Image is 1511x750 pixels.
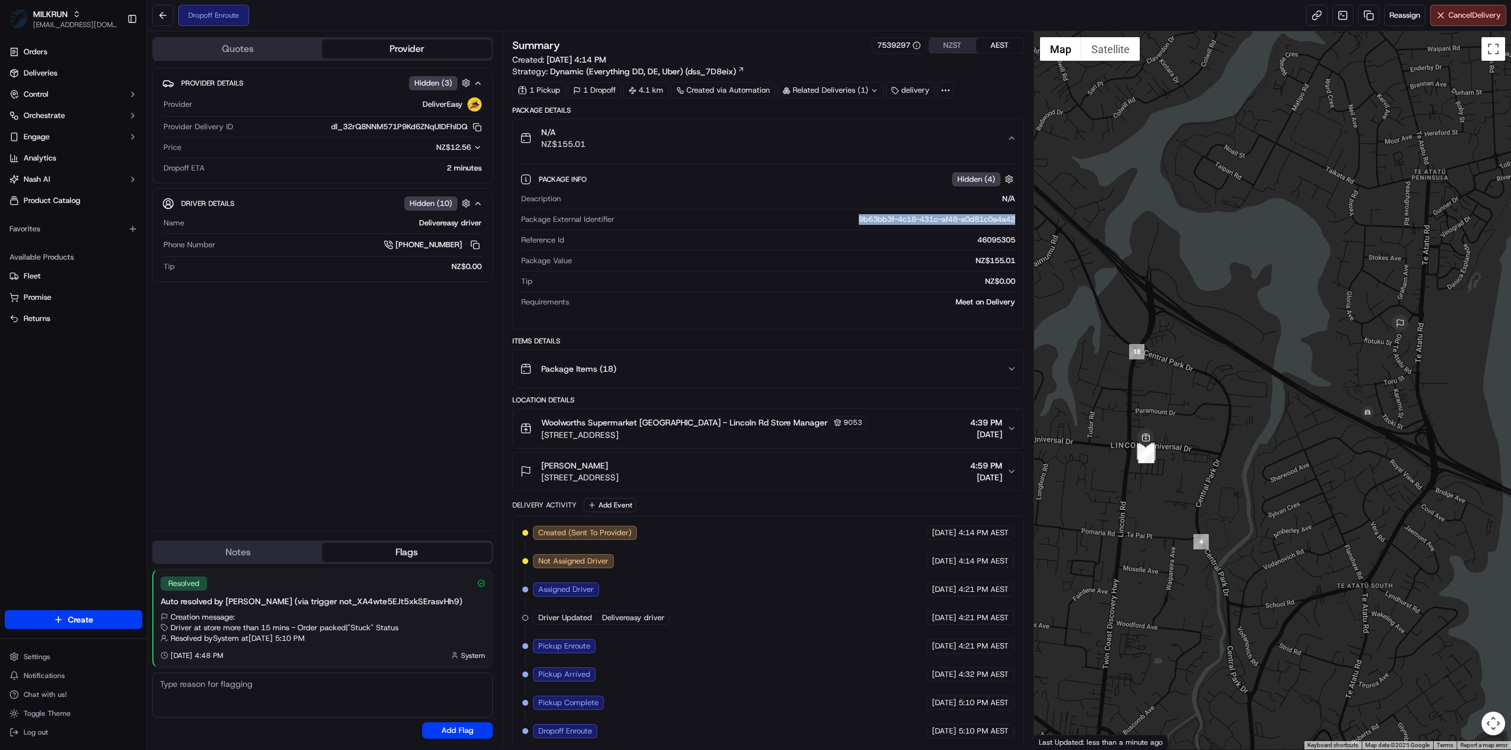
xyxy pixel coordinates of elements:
[538,556,609,566] span: Not Assigned Driver
[1037,734,1076,749] img: Google
[959,697,1009,708] span: 5:10 PM AEST
[970,417,1002,428] span: 4:39 PM
[24,68,57,78] span: Deliveries
[331,122,482,132] button: dl_32rQ8NNM571P9Kd6ZNqUIDFhIDQ
[932,669,956,680] span: [DATE]
[161,595,485,607] div: Auto resolved by [PERSON_NAME] (via trigger not_XA4wte5EJt5xkSErasvHh9)
[932,641,956,651] span: [DATE]
[5,42,142,61] a: Orders
[970,471,1002,483] span: [DATE]
[976,38,1023,53] button: AEST
[521,276,532,287] span: Tip
[163,99,192,110] span: Provider
[959,669,1009,680] span: 4:32 PM AEST
[24,89,48,100] span: Control
[777,82,884,99] div: Related Deliveries (1)
[970,428,1002,440] span: [DATE]
[1460,742,1507,748] a: Report a map error
[322,40,491,58] button: Provider
[929,38,976,53] button: NZST
[952,172,1016,186] button: Hidden (4)
[24,271,41,281] span: Fleet
[538,528,632,538] span: Created (Sent To Provider)
[959,613,1009,623] span: 4:21 PM AEST
[512,54,606,65] span: Created:
[521,194,561,204] span: Description
[541,126,586,138] span: N/A
[24,110,65,121] span: Orchestrate
[521,214,614,225] span: Package External Identifier
[162,73,483,93] button: Provider DetailsHidden (3)
[541,460,608,471] span: [PERSON_NAME]
[512,106,1024,115] div: Package Details
[5,705,142,722] button: Toggle Theme
[623,82,669,99] div: 4.1 km
[161,577,207,591] div: Resolved
[568,82,621,99] div: 1 Dropoff
[409,76,473,90] button: Hidden (3)
[163,122,233,132] span: Provider Delivery ID
[5,5,122,33] button: MILKRUNMILKRUN[EMAIL_ADDRESS][DOMAIN_NAME]
[404,196,473,211] button: Hidden (10)
[584,498,636,512] button: Add Event
[877,40,921,51] button: 7539297
[959,528,1009,538] span: 4:14 PM AEST
[1037,734,1076,749] a: Open this area in Google Maps (opens a new window)
[521,235,564,245] span: Reference Id
[932,613,956,623] span: [DATE]
[513,119,1023,157] button: N/ANZ$155.01
[512,65,745,77] div: Strategy:
[24,47,47,57] span: Orders
[1140,445,1156,460] div: 11
[886,82,935,99] div: delivery
[959,556,1009,566] span: 4:14 PM AEST
[189,218,482,228] div: Delivereasy driver
[171,633,239,644] span: Resolved by System
[932,584,956,595] span: [DATE]
[959,584,1009,595] span: 4:21 PM AEST
[24,153,56,163] span: Analytics
[1430,5,1506,26] button: CancelDelivery
[179,261,482,272] div: NZ$0.00
[843,418,862,427] span: 9053
[24,728,48,737] span: Log out
[163,261,175,272] span: Tip
[671,82,775,99] a: Created via Automation
[541,429,866,441] span: [STREET_ADDRESS]
[550,65,745,77] a: Dynamic (Everything DD, DE, Uber) (dss_7D8eix)
[163,163,205,173] span: Dropoff ETA
[423,99,463,110] span: DeliverEasy
[153,40,322,58] button: Quotes
[322,543,491,562] button: Flags
[541,138,586,150] span: NZ$155.01
[24,132,50,142] span: Engage
[1034,735,1168,749] div: Last Updated: less than a minute ago
[163,218,184,228] span: Name
[1437,742,1453,748] a: Terms (opens in new tab)
[959,726,1009,736] span: 5:10 PM AEST
[513,350,1023,388] button: Package Items (18)
[1139,443,1154,458] div: 14
[163,142,181,153] span: Price
[5,149,142,168] a: Analytics
[5,248,142,267] div: Available Products
[171,612,235,623] span: Creation message:
[436,142,471,152] span: NZ$12.56
[932,726,956,736] span: [DATE]
[410,198,452,209] span: Hidden ( 10 )
[171,623,398,633] span: Driver at store more than 15 mins - Order packed | "Stuck" Status
[521,297,569,307] span: Requirements
[538,697,598,708] span: Pickup Complete
[68,614,93,625] span: Create
[1139,446,1154,461] div: 10
[5,724,142,741] button: Log out
[24,690,67,699] span: Chat with us!
[24,174,50,185] span: Nash AI
[1139,448,1154,463] div: 8
[539,175,589,184] span: Package Info
[959,641,1009,651] span: 4:21 PM AEST
[513,409,1023,448] button: Woolworths Supermarket [GEOGRAPHIC_DATA] - Lincoln Rd Store Manager9053[STREET_ADDRESS]4:39 PM[DATE]
[577,256,1015,266] div: NZ$155.01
